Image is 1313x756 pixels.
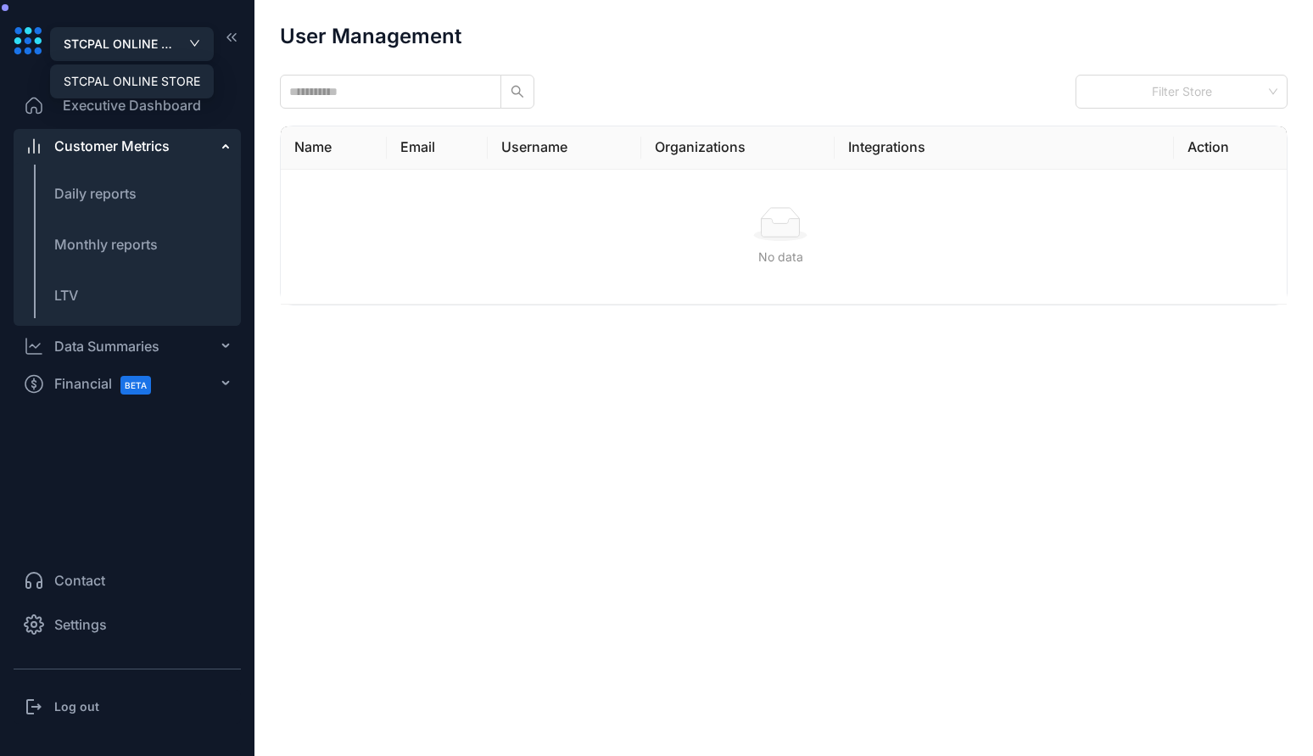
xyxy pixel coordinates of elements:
[54,136,170,156] div: Customer Metrics
[50,27,214,61] button: STCPAL ONLINE STORE
[54,236,158,253] span: Monthly reports
[835,126,1174,169] th: Integrations
[301,248,1260,266] div: No data
[54,336,159,356] div: Data Summaries
[64,35,178,53] span: STCPAL ONLINE STORE
[120,376,151,395] span: BETA
[54,698,99,715] h3: Log out
[641,126,835,169] th: Organizations
[387,126,489,169] th: Email
[1174,126,1287,169] th: Action
[54,287,78,304] span: LTV
[54,185,137,202] span: Daily reports
[511,85,524,98] span: search
[488,126,640,169] th: Username
[280,25,461,48] h1: User Management
[54,614,107,635] span: Settings
[189,39,200,48] span: down
[63,95,201,115] span: Executive Dashboard
[54,365,166,403] span: Financial
[54,570,105,591] span: Contact
[64,72,200,91] span: STCPAL ONLINE STORE
[281,126,387,169] th: Name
